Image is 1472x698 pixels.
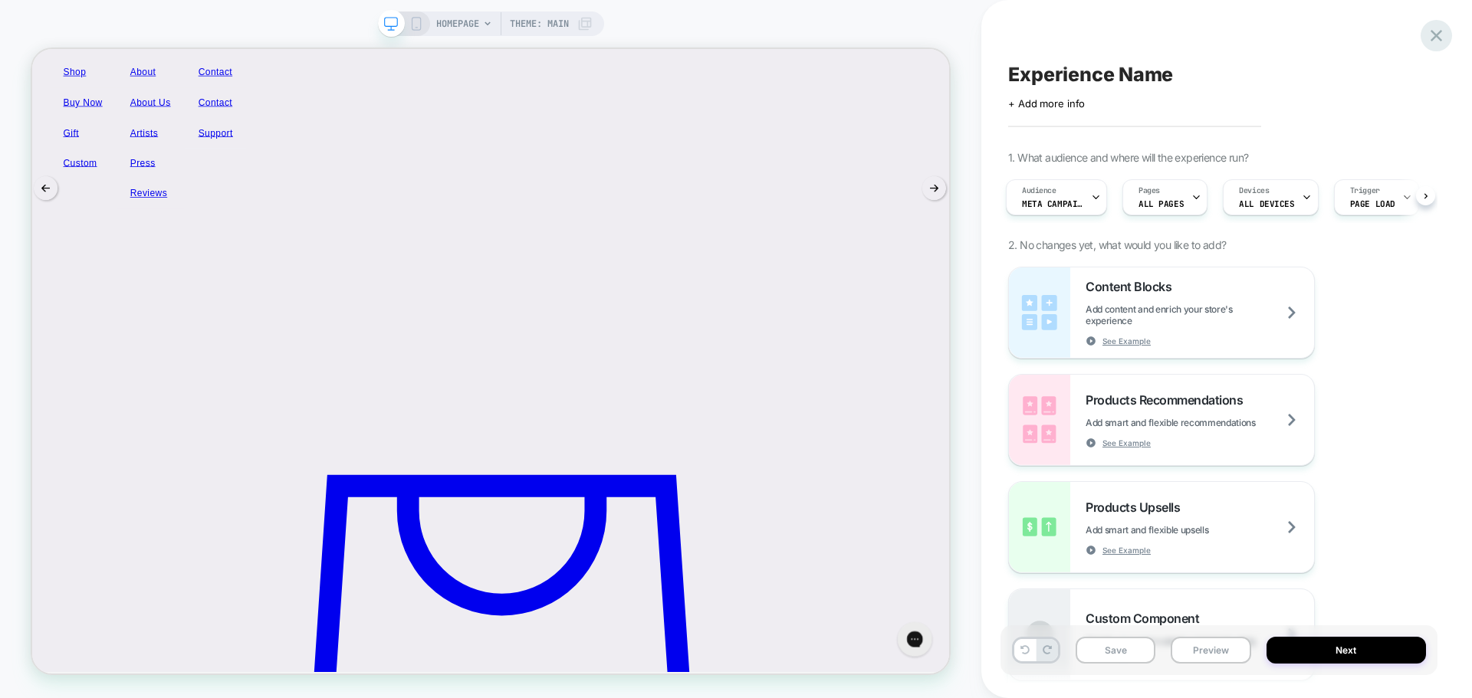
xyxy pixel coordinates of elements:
a: Support [203,93,286,133]
span: HOMEPAGE [436,11,479,36]
a: Artists [112,93,203,133]
span: See Example [1102,545,1151,555]
span: Devices [1239,185,1269,196]
span: Experience Name [1008,63,1173,86]
button: Next [1267,637,1427,664]
span: See Example [1102,437,1151,448]
button: Gorgias live chat [8,5,54,51]
span: Add content and enrich your store's experience [1086,303,1314,326]
span: Products Upsells [1086,500,1188,515]
span: Theme: MAIN [510,11,569,36]
span: See Example [1102,336,1151,346]
span: 1. What audience and where will the experience run? [1008,151,1248,164]
span: Add smart and flexible upsells [1086,524,1247,536]
span: + Add more info [1008,97,1085,110]
a: Press [112,133,203,173]
span: ALL PAGES [1138,198,1184,209]
span: Audience [1022,185,1056,196]
span: Meta campaigns [1022,198,1083,209]
iframe: To enrich screen reader interactions, please activate Accessibility in Grammarly extension settings [32,49,950,672]
span: Products Recommendations [1086,392,1250,408]
span: Contact [222,24,267,40]
a: Contact [203,11,286,52]
span: Custom Component [1086,611,1207,626]
span: ALL DEVICES [1239,198,1294,209]
span: Trigger [1350,185,1380,196]
span: Pages [1138,185,1160,196]
span: Content Blocks [1086,279,1179,294]
button: Save [1076,637,1155,664]
button: Next slide [1184,168,1223,207]
a: Contact [203,52,286,93]
span: Page Load [1350,198,1395,209]
span: 2. No changes yet, what would you like to add? [1008,238,1226,251]
span: Add smart and flexible recommendations [1086,417,1294,428]
a: About Us [112,52,203,93]
button: Preview [1171,637,1250,664]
